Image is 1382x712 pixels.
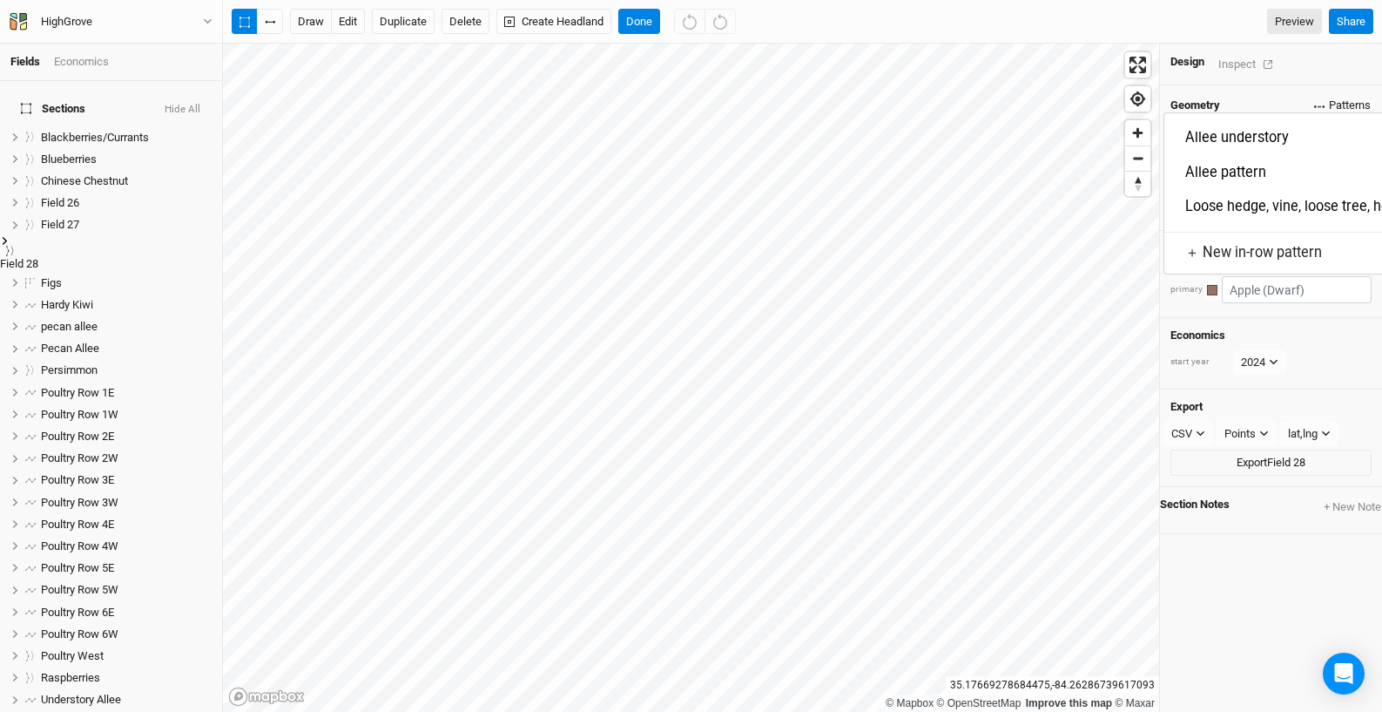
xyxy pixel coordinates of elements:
span: Blackberries/Currants [41,131,149,144]
div: Figs [41,276,212,290]
div: Poultry Row 5W [41,583,212,597]
button: Create Headland [496,9,611,35]
span: pecan allee [41,320,98,333]
div: Persimmon [41,363,212,377]
div: HighGrove [41,13,92,31]
button: edit [331,9,365,35]
div: Points [1224,425,1256,443]
div: Poultry Row 2W [41,451,212,465]
span: Poultry Row 1E [41,386,114,399]
button: Zoom out [1125,146,1150,171]
span: Blueberries [41,153,97,166]
div: pecan allee [41,320,212,334]
span: Find my location [1125,86,1150,112]
div: Field 27 [41,218,212,232]
div: Poultry Row 1W [41,408,212,422]
span: Poultry Row 4W [41,539,118,553]
span: Poultry Row 2W [41,451,118,464]
div: start year [1170,356,1231,369]
span: Poultry Row 2E [41,430,114,443]
div: Blueberries [41,153,212,166]
span: Poultry West [41,649,104,662]
div: Pecan Allee [41,342,212,356]
div: CSV [1171,425,1192,443]
div: Hardy Kiwi [41,298,212,312]
a: OpenStreetMap [937,697,1021,709]
button: ExportField 28 [1170,450,1372,476]
button: Undo (^z) [674,9,705,35]
a: Mapbox logo [228,687,305,707]
a: Improve this map [1026,697,1112,709]
h4: Export [1170,400,1372,414]
span: Chinese Chestnut [41,174,128,187]
button: CSV [1163,421,1213,447]
span: Poultry Row 3E [41,473,114,486]
span: Reset bearing to north [1125,172,1150,196]
div: Poultry Row 2E [41,430,212,444]
div: Raspberries [41,671,212,685]
div: Poultry Row 3E [41,473,212,487]
div: Inspect [1218,54,1280,74]
button: Done [618,9,660,35]
button: Hide All [164,104,201,116]
button: Patterns [1313,96,1372,115]
button: Points [1217,421,1277,447]
div: Poultry Row 3W [41,496,212,510]
span: Poultry Row 6E [41,606,114,619]
div: lat,lng [1288,425,1318,443]
button: Reset bearing to north [1125,171,1150,196]
span: Patterns [1314,97,1371,114]
div: Poultry Row 6E [41,606,212,620]
div: Chinese Chestnut [41,174,212,188]
button: Enter fullscreen [1125,52,1150,78]
span: Figs [41,276,62,289]
div: primary [1170,283,1203,296]
button: + New Note [1323,498,1382,517]
div: 35.17669278684475 , -84.26286739617093 [946,676,1159,695]
span: Raspberries [41,671,100,684]
canvas: Map [223,44,1159,712]
span: Field 27 [41,218,79,231]
span: Poultry Row 3W [41,496,118,509]
span: Field 26 [41,196,79,209]
a: Maxar [1115,697,1155,709]
span: Zoom out [1125,146,1150,171]
div: Economics [54,54,109,70]
div: Poultry Row 4E [41,518,212,532]
button: 2024 [1233,349,1286,376]
button: Redo (^Z) [704,9,736,35]
button: HighGrove [9,12,213,31]
span: Sections [21,102,85,116]
span: Poultry Row 4E [41,518,114,531]
button: Share [1329,9,1373,35]
button: draw [290,9,332,35]
span: Poultry Row 6W [41,627,118,641]
span: Poultry Row 1W [41,408,118,421]
span: Hardy Kiwi [41,298,93,311]
button: lat,lng [1280,421,1338,447]
div: Poultry Row 5E [41,561,212,575]
div: Design [1170,54,1204,70]
button: Zoom in [1125,120,1150,146]
span: Persimmon [41,363,98,376]
div: Field 26 [41,196,212,210]
span: Poultry Row 5W [41,583,118,596]
div: Understory Allee [41,693,212,707]
span: Understory Allee [41,693,121,706]
h4: Economics [1170,329,1372,342]
div: Poultry Row 4W [41,539,212,553]
span: Poultry Row 5E [41,561,114,574]
div: Open Intercom Messenger [1323,653,1365,695]
div: Blackberries/Currants [41,131,212,145]
button: Duplicate [372,9,435,35]
span: Section Notes [1160,498,1230,517]
a: Fields [10,55,40,68]
a: Mapbox [886,697,934,709]
button: Delete [442,9,489,35]
span: Pecan Allee [41,342,99,355]
div: Poultry Row 1E [41,386,212,400]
